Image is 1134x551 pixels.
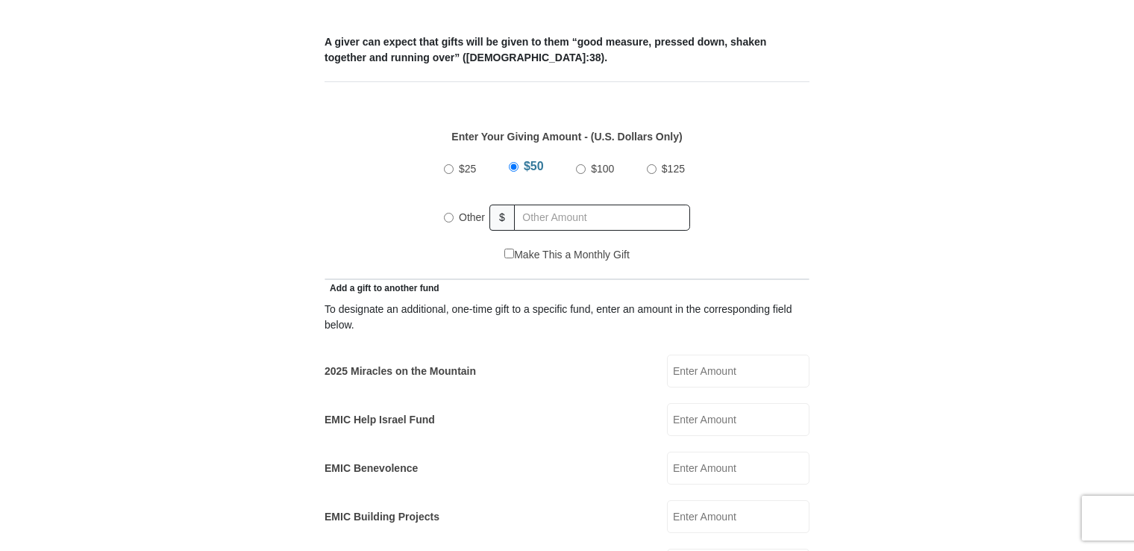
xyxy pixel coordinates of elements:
[514,205,690,231] input: Other Amount
[451,131,682,143] strong: Enter Your Giving Amount - (U.S. Dollars Only)
[325,283,439,293] span: Add a gift to another fund
[459,211,485,223] span: Other
[667,500,809,533] input: Enter Amount
[504,247,630,263] label: Make This a Monthly Gift
[591,163,614,175] span: $100
[667,355,809,387] input: Enter Amount
[325,302,809,333] div: To designate an additional, one-time gift to a specific fund, enter an amount in the correspondin...
[524,160,544,172] span: $50
[459,163,476,175] span: $25
[662,163,685,175] span: $125
[325,461,418,476] label: EMIC Benevolence
[325,412,435,428] label: EMIC Help Israel Fund
[489,205,515,231] span: $
[504,249,514,258] input: Make This a Monthly Gift
[667,403,809,436] input: Enter Amount
[667,452,809,485] input: Enter Amount
[325,36,766,63] b: A giver can expect that gifts will be given to them “good measure, pressed down, shaken together ...
[325,364,476,379] label: 2025 Miracles on the Mountain
[325,509,439,525] label: EMIC Building Projects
